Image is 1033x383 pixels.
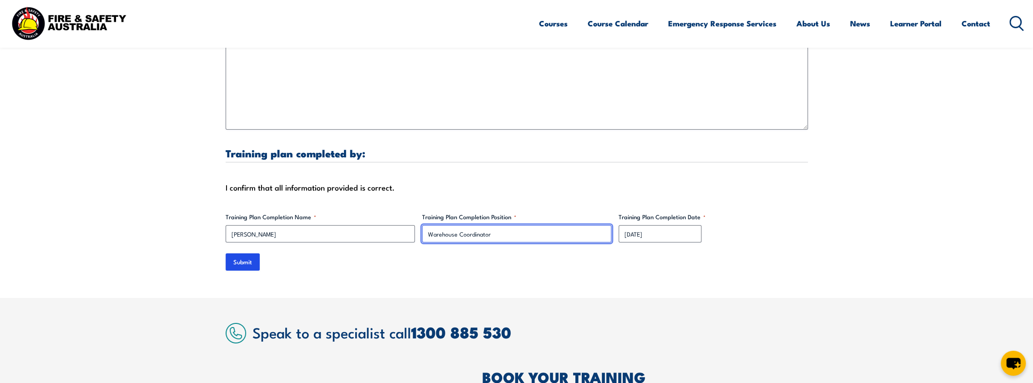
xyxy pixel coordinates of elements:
[226,148,808,158] h3: Training plan completed by:
[539,11,568,35] a: Courses
[226,253,260,271] input: Submit
[482,370,808,383] h2: BOOK YOUR TRAINING
[668,11,776,35] a: Emergency Response Services
[619,212,808,222] label: Training Plan Completion Date
[850,11,870,35] a: News
[890,11,942,35] a: Learner Portal
[619,225,701,242] input: dd/mm/yyyy
[796,11,830,35] a: About Us
[422,212,611,222] label: Training Plan Completion Position
[588,11,648,35] a: Course Calendar
[252,324,808,340] h2: Speak to a specialist call
[411,320,511,344] a: 1300 885 530
[962,11,990,35] a: Contact
[1001,351,1026,376] button: chat-button
[226,181,808,194] div: I confirm that all information provided is correct.
[226,212,415,222] label: Training Plan Completion Name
